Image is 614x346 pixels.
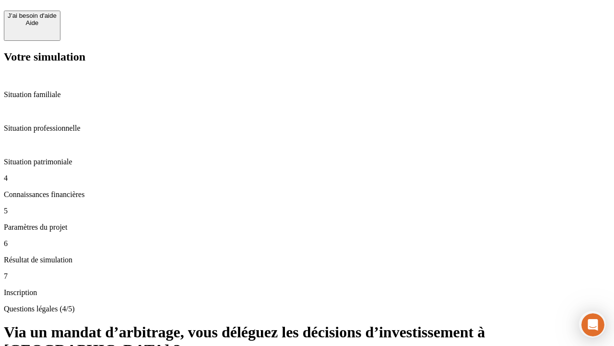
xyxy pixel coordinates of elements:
p: 4 [4,174,610,183]
p: Situation patrimoniale [4,158,610,166]
p: Situation familiale [4,90,610,99]
p: Questions légales (4/5) [4,305,610,313]
p: Inscription [4,288,610,297]
iframe: Intercom live chat [581,313,604,336]
iframe: Intercom live chat discovery launcher [579,311,606,338]
p: Situation professionnelle [4,124,610,133]
p: 6 [4,239,610,248]
p: Paramètres du projet [4,223,610,232]
h2: Votre simulation [4,50,610,63]
p: 5 [4,207,610,215]
p: Résultat de simulation [4,256,610,264]
div: J’ai besoin d'aide [8,12,57,19]
button: J’ai besoin d'aideAide [4,11,60,41]
p: Connaissances financières [4,190,610,199]
p: 7 [4,272,610,281]
div: Aide [8,19,57,26]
